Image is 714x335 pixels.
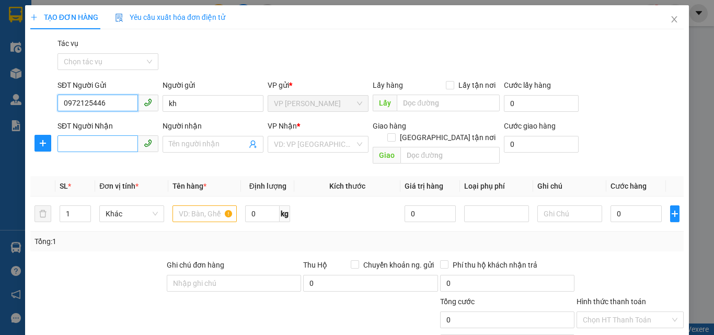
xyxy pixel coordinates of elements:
[34,205,51,222] button: delete
[611,182,647,190] span: Cước hàng
[405,182,443,190] span: Giá trị hàng
[533,176,606,197] th: Ghi chú
[396,132,500,143] span: [GEOGRAPHIC_DATA] tận nơi
[373,95,397,111] span: Lấy
[373,147,400,164] span: Giao
[57,120,158,132] div: SĐT Người Nhận
[106,206,158,222] span: Khác
[268,79,368,91] div: VP gửi
[172,205,237,222] input: VD: Bàn, Ghế
[397,95,500,111] input: Dọc đường
[454,79,500,91] span: Lấy tận nơi
[504,95,579,112] input: Cước lấy hàng
[57,39,78,48] label: Tác vụ
[167,261,224,269] label: Ghi chú đơn hàng
[660,5,689,34] button: Close
[329,182,365,190] span: Kích thước
[172,182,206,190] span: Tên hàng
[448,259,542,271] span: Phí thu hộ khách nhận trả
[359,259,438,271] span: Chuyển khoản ng. gửi
[34,236,277,247] div: Tổng: 1
[268,122,297,130] span: VP Nhận
[249,182,286,190] span: Định lượng
[400,147,500,164] input: Dọc đường
[460,176,533,197] th: Loại phụ phí
[303,261,327,269] span: Thu Hộ
[504,122,556,130] label: Cước giao hàng
[144,139,152,147] span: phone
[30,14,38,21] span: plus
[373,81,403,89] span: Lấy hàng
[671,210,679,218] span: plus
[249,140,257,148] span: user-add
[99,182,139,190] span: Đơn vị tính
[280,205,290,222] span: kg
[577,297,646,306] label: Hình thức thanh toán
[405,205,456,222] input: 0
[163,120,263,132] div: Người nhận
[670,205,680,222] button: plus
[504,81,551,89] label: Cước lấy hàng
[115,13,225,21] span: Yêu cầu xuất hóa đơn điện tử
[60,182,68,190] span: SL
[57,79,158,91] div: SĐT Người Gửi
[144,98,152,107] span: phone
[440,297,475,306] span: Tổng cước
[670,15,678,24] span: close
[34,135,51,152] button: plus
[35,139,51,147] span: plus
[163,79,263,91] div: Người gửi
[504,136,579,153] input: Cước giao hàng
[30,13,98,21] span: TẠO ĐƠN HÀNG
[274,96,362,111] span: VP Hà Tĩnh
[537,205,602,222] input: Ghi Chú
[167,275,301,292] input: Ghi chú đơn hàng
[115,14,123,22] img: icon
[373,122,406,130] span: Giao hàng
